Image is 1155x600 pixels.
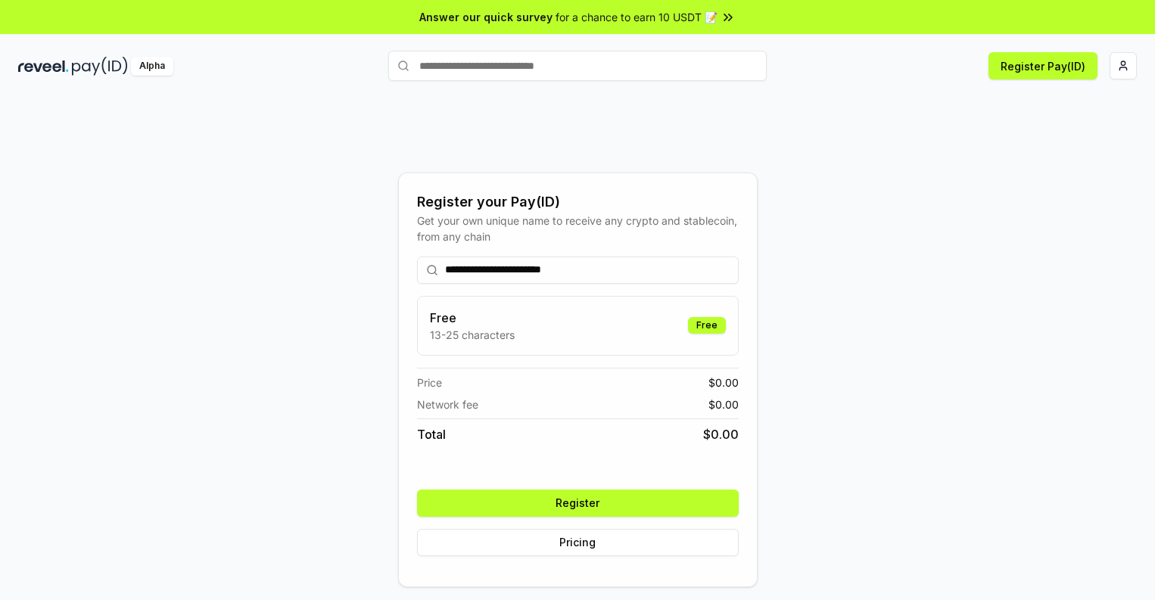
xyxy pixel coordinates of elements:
[417,529,739,556] button: Pricing
[556,9,718,25] span: for a chance to earn 10 USDT 📝
[417,191,739,213] div: Register your Pay(ID)
[417,213,739,244] div: Get your own unique name to receive any crypto and stablecoin, from any chain
[72,57,128,76] img: pay_id
[430,309,515,327] h3: Free
[703,425,739,443] span: $ 0.00
[417,425,446,443] span: Total
[419,9,553,25] span: Answer our quick survey
[988,52,1097,79] button: Register Pay(ID)
[131,57,173,76] div: Alpha
[417,490,739,517] button: Register
[708,396,739,412] span: $ 0.00
[430,327,515,343] p: 13-25 characters
[18,57,69,76] img: reveel_dark
[688,317,726,334] div: Free
[417,396,478,412] span: Network fee
[417,375,442,390] span: Price
[708,375,739,390] span: $ 0.00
